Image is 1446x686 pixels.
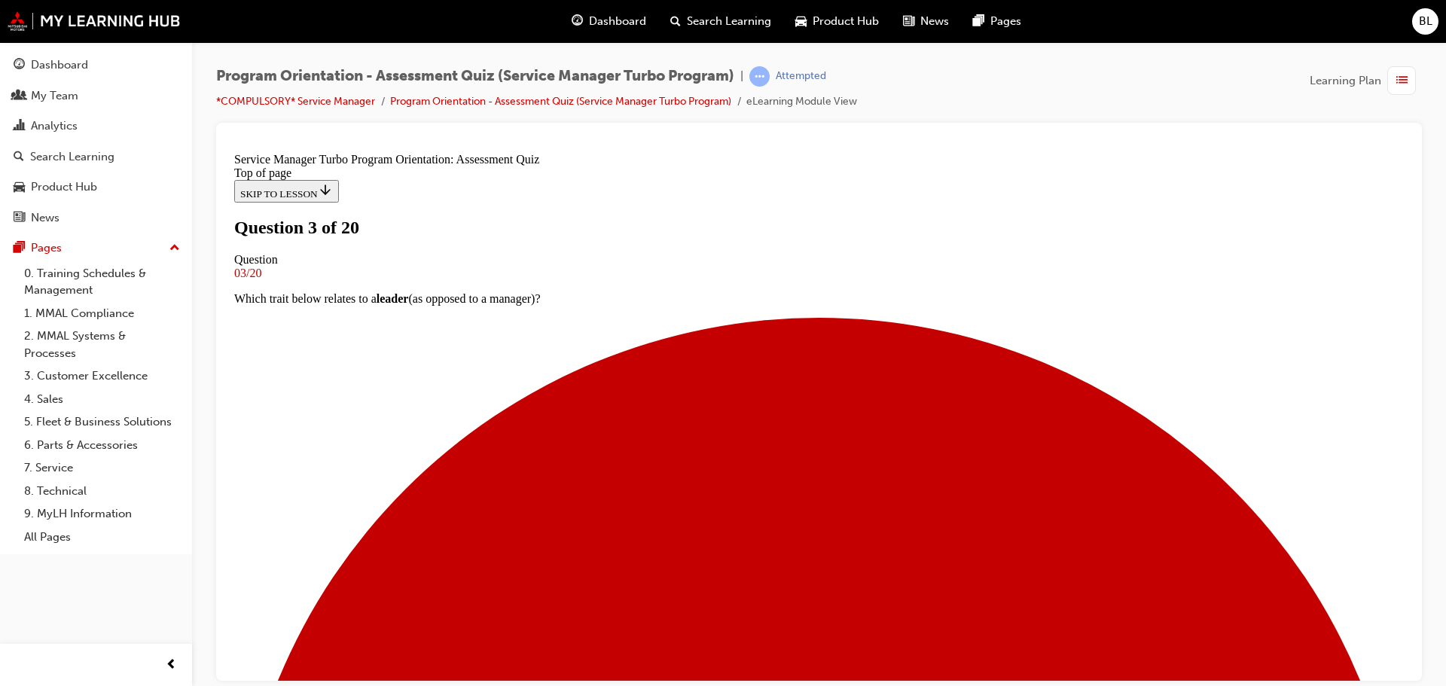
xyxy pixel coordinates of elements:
span: guage-icon [572,12,583,31]
span: Dashboard [589,13,646,30]
span: people-icon [14,90,25,103]
a: All Pages [18,526,186,549]
span: BL [1419,13,1432,30]
span: Learning Plan [1310,72,1381,90]
div: Search Learning [30,148,114,166]
a: guage-iconDashboard [560,6,658,37]
span: news-icon [14,212,25,225]
a: Analytics [6,112,186,140]
button: DashboardMy TeamAnalyticsSearch LearningProduct HubNews [6,48,186,234]
a: Dashboard [6,51,186,79]
div: Attempted [776,69,826,84]
button: Learning Plan [1310,66,1422,95]
span: SKIP TO LESSON [12,41,105,53]
button: BL [1412,8,1438,35]
span: car-icon [795,12,807,31]
a: My Team [6,82,186,110]
span: Search Learning [687,13,771,30]
button: Pages [6,234,186,262]
span: News [920,13,949,30]
div: Pages [31,239,62,257]
h1: Question 3 of 20 [6,71,1176,91]
a: Product Hub [6,173,186,201]
span: guage-icon [14,59,25,72]
div: Dashboard [31,56,88,74]
span: learningRecordVerb_ATTEMPT-icon [749,66,770,87]
span: pages-icon [14,242,25,255]
a: 6. Parts & Accessories [18,434,186,457]
div: News [31,209,59,227]
span: Pages [990,13,1021,30]
strong: leader [148,145,181,158]
a: 8. Technical [18,480,186,503]
div: Question [6,106,1176,120]
li: eLearning Module View [746,93,857,111]
span: chart-icon [14,120,25,133]
a: 5. Fleet & Business Solutions [18,410,186,434]
a: 3. Customer Excellence [18,364,186,388]
span: search-icon [670,12,681,31]
a: *COMPULSORY* Service Manager [216,95,375,108]
span: | [740,68,743,85]
div: Service Manager Turbo Program Orientation: Assessment Quiz [6,6,1176,20]
p: Which trait below relates to a (as opposed to a manager)? [6,145,1176,159]
a: 1. MMAL Compliance [18,302,186,325]
a: Program Orientation - Assessment Quiz (Service Manager Turbo Program) [390,95,731,108]
img: mmal [8,11,181,31]
span: search-icon [14,151,24,164]
span: list-icon [1396,72,1408,90]
span: prev-icon [166,656,177,675]
span: Program Orientation - Assessment Quiz (Service Manager Turbo Program) [216,68,734,85]
a: Search Learning [6,143,186,171]
span: pages-icon [973,12,984,31]
div: Product Hub [31,178,97,196]
a: search-iconSearch Learning [658,6,783,37]
span: up-icon [169,239,180,258]
span: car-icon [14,181,25,194]
span: news-icon [903,12,914,31]
div: Analytics [31,117,78,135]
a: 2. MMAL Systems & Processes [18,325,186,364]
a: 4. Sales [18,388,186,411]
a: 7. Service [18,456,186,480]
div: Top of page [6,20,1176,33]
div: My Team [31,87,78,105]
a: pages-iconPages [961,6,1033,37]
a: 0. Training Schedules & Management [18,262,186,302]
div: 03/20 [6,120,1176,133]
a: car-iconProduct Hub [783,6,891,37]
a: news-iconNews [891,6,961,37]
a: News [6,204,186,232]
a: 9. MyLH Information [18,502,186,526]
button: SKIP TO LESSON [6,33,111,56]
span: Product Hub [813,13,879,30]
